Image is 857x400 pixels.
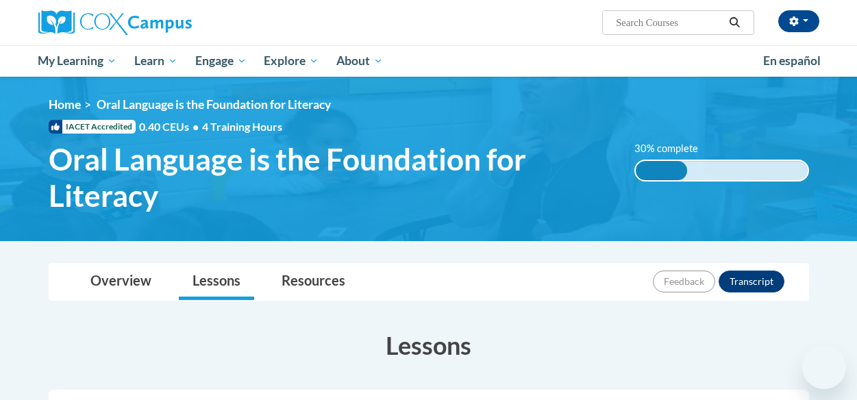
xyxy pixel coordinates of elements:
[49,141,614,214] span: Oral Language is the Foundation for Literacy
[179,264,254,300] a: Lessons
[29,45,126,77] a: My Learning
[724,14,745,31] button: Search
[38,10,192,35] img: Cox Campus
[336,53,383,69] span: About
[255,45,327,77] a: Explore
[754,47,830,75] a: En español
[97,97,331,112] span: Oral Language is the Foundation for Literacy
[28,45,830,77] div: Main menu
[49,97,81,112] a: Home
[636,161,687,180] div: 30% complete
[139,119,202,134] span: 0.40 CEUs
[125,45,186,77] a: Learn
[186,45,256,77] a: Engage
[634,141,713,156] label: 30% complete
[192,120,199,133] span: •
[202,120,282,133] span: 4 Training Hours
[134,53,177,69] span: Learn
[327,45,392,77] a: About
[38,10,285,35] a: Cox Campus
[763,53,821,68] span: En español
[802,345,846,389] iframe: Button to launch messaging window
[195,53,247,69] span: Engage
[653,271,715,292] button: Feedback
[264,53,319,69] span: Explore
[268,264,359,300] a: Resources
[49,120,136,134] span: IACET Accredited
[77,264,165,300] a: Overview
[614,14,724,31] input: Search Courses
[778,10,819,32] button: Account Settings
[38,53,116,69] span: My Learning
[49,328,809,362] h3: Lessons
[719,271,784,292] button: Transcript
